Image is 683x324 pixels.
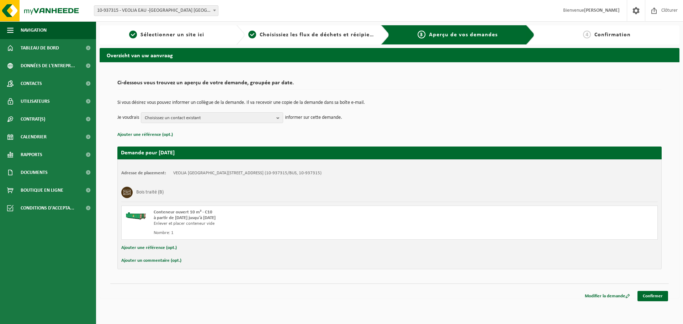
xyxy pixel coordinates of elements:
[260,32,378,38] span: Choisissiez les flux de déchets et récipients
[637,291,668,301] a: Confirmer
[248,31,376,39] a: 2Choisissiez les flux de déchets et récipients
[141,32,204,38] span: Sélectionner un site ici
[121,150,175,156] strong: Demande pour [DATE]
[579,291,635,301] a: Modifier la demande
[154,230,418,236] div: Nombre: 1
[21,164,48,181] span: Documents
[285,112,342,123] p: informer sur cette demande.
[117,112,139,123] p: Je voudrais
[121,171,166,175] strong: Adresse de placement:
[21,146,42,164] span: Rapports
[117,80,662,90] h2: Ci-dessous vous trouvez un aperçu de votre demande, groupée par date.
[94,5,218,16] span: 10-937315 - VEOLIA EAU -ARTOIS DOUAISIS - LENS
[21,199,74,217] span: Conditions d'accepta...
[100,48,679,62] h2: Overzicht van uw aanvraag
[145,113,274,123] span: Choisissez un contact existant
[173,170,322,176] td: VEOLIA [GEOGRAPHIC_DATA][STREET_ADDRESS] (10-937315/BUS, 10-937315)
[125,209,147,220] img: HK-XC-10-GN-00.png
[121,243,177,253] button: Ajouter une référence (opt.)
[21,181,63,199] span: Boutique en ligne
[248,31,256,38] span: 2
[154,221,418,227] div: Enlever et placer conteneur vide
[21,75,42,92] span: Contacts
[21,110,45,128] span: Contrat(s)
[121,256,181,265] button: Ajouter un commentaire (opt.)
[584,8,620,13] strong: [PERSON_NAME]
[136,187,164,198] h3: Bois traité (B)
[21,39,59,57] span: Tableau de bord
[103,31,231,39] a: 1Sélectionner un site ici
[21,21,47,39] span: Navigation
[429,32,498,38] span: Aperçu de vos demandes
[141,112,283,123] button: Choisissez un contact existant
[21,92,50,110] span: Utilisateurs
[117,130,173,139] button: Ajouter une référence (opt.)
[154,216,216,220] strong: à partir de [DATE] jusqu'à [DATE]
[418,31,425,38] span: 3
[129,31,137,38] span: 1
[594,32,631,38] span: Confirmation
[583,31,591,38] span: 4
[21,57,75,75] span: Données de l'entrepr...
[154,210,212,214] span: Conteneur ouvert 10 m³ - C10
[117,100,662,105] p: Si vous désirez vous pouvez informer un collègue de la demande. Il va recevoir une copie de la de...
[21,128,47,146] span: Calendrier
[94,6,218,16] span: 10-937315 - VEOLIA EAU -ARTOIS DOUAISIS - LENS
